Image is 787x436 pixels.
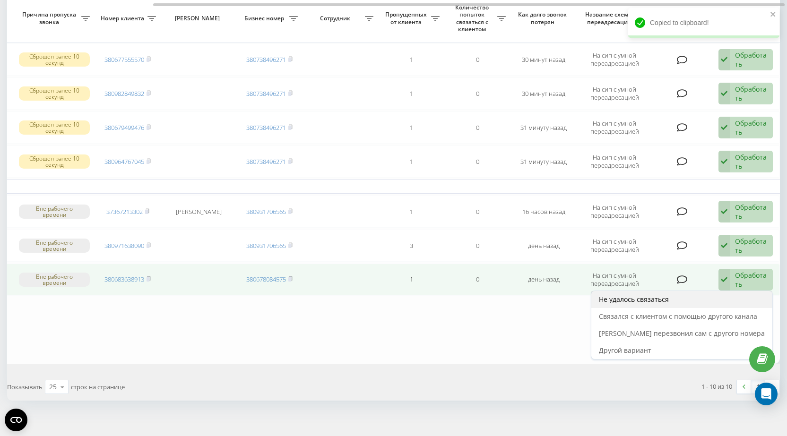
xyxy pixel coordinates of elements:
span: Бизнес номер [241,15,289,22]
td: 3 [378,230,444,262]
span: Пропущенных от клиента [383,11,431,26]
td: 16 часов назад [510,196,577,228]
td: день назад [510,230,577,262]
td: 1 [378,43,444,76]
td: На сип с умной переадресацией [577,196,652,228]
a: 380677555570 [104,55,144,64]
a: 37367213302 [106,207,143,216]
td: 31 минуту назад [510,145,577,178]
div: Вне рабочего времени [19,239,90,253]
td: 0 [444,264,510,296]
div: Вне рабочего времени [19,273,90,287]
td: [PERSON_NAME] [161,196,236,228]
span: Название схемы переадресации [581,11,639,26]
div: Open Intercom Messenger [755,383,778,405]
div: Вне рабочего времени [19,205,90,219]
div: Сброшен ранее 10 секунд [19,86,90,101]
span: Сотрудник [307,15,365,22]
div: Сброшен ранее 10 секунд [19,120,90,135]
span: [PERSON_NAME] перезвонил сам с другого номера [599,329,765,338]
button: Open CMP widget [5,409,27,431]
td: 0 [444,77,510,110]
div: Сброшен ранее 10 секунд [19,154,90,169]
span: Другой вариант [599,346,651,355]
span: Показывать [7,383,43,391]
td: На сип с умной переадресацией [577,264,652,296]
td: 0 [444,230,510,262]
td: 0 [444,43,510,76]
td: На сип с умной переадресацией [577,43,652,76]
td: 30 минут назад [510,43,577,76]
span: Количество попыток связаться с клиентом [449,4,497,33]
div: 25 [49,382,57,392]
a: 380738496271 [246,89,286,98]
td: 30 минут назад [510,77,577,110]
a: 380683638913 [104,275,144,283]
span: [PERSON_NAME] [169,15,228,22]
div: Обработать [735,85,768,103]
td: На сип с умной переадресацией [577,145,652,178]
span: Связался с клиентом с помощью другого канала [599,312,757,321]
span: Номер клиента [99,15,147,22]
td: На сип с умной переадресацией [577,77,652,110]
a: 380738496271 [246,55,286,64]
a: 380679499476 [104,123,144,132]
div: Обработать [735,153,768,171]
td: 1 [378,145,444,178]
td: день назад [510,264,577,296]
td: 0 [444,196,510,228]
a: 380982849832 [104,89,144,98]
div: Обработать [735,119,768,137]
td: На сип с умной переадресацией [577,111,652,144]
a: 380931706565 [246,207,286,216]
a: 1 [751,380,765,393]
td: 1 [378,77,444,110]
div: Сброшен ранее 10 секунд [19,52,90,67]
span: строк на странице [71,383,125,391]
div: Обработать [735,271,768,289]
a: 380678084575 [246,275,286,283]
a: 380971638090 [104,241,144,250]
a: 380738496271 [246,123,286,132]
td: 0 [444,111,510,144]
td: 0 [444,145,510,178]
div: 1 - 10 из 10 [701,382,732,391]
a: 380738496271 [246,157,286,166]
div: Copied to clipboard! [628,8,779,38]
a: 380931706565 [246,241,286,250]
span: Как долго звонок потерян [518,11,569,26]
div: Обработать [735,51,768,68]
a: 380964767045 [104,157,144,166]
td: 1 [378,196,444,228]
span: Причина пропуска звонка [19,11,81,26]
td: На сип с умной переадресацией [577,230,652,262]
td: 31 минуту назад [510,111,577,144]
button: close [770,10,777,19]
div: Обработать [735,203,768,221]
td: 1 [378,264,444,296]
span: Не удалось связаться [599,295,669,304]
td: 1 [378,111,444,144]
div: Обработать [735,237,768,255]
